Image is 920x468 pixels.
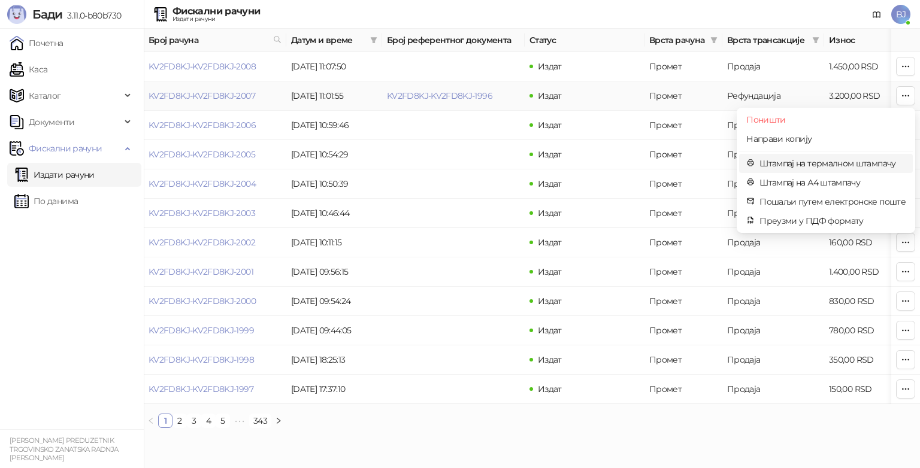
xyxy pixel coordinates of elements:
td: [DATE] 18:25:13 [286,345,382,375]
a: 343 [250,414,271,427]
span: Издат [538,296,562,306]
span: Направи копију [746,132,906,145]
td: [DATE] 09:56:15 [286,257,382,287]
li: 4 [201,414,216,428]
span: Поништи [746,113,906,126]
li: Следећих 5 Страна [230,414,249,428]
span: right [275,417,282,424]
td: 350,00 RSD [824,345,908,375]
td: KV2FD8KJ-KV2FD8KJ-1998 [144,345,286,375]
a: KV2FD8KJ-KV2FD8KJ-2002 [149,237,255,248]
span: Издат [538,325,562,336]
span: Преузми у ПДФ формату [759,214,906,227]
a: KV2FD8KJ-KV2FD8KJ-2004 [149,178,256,189]
span: filter [812,37,819,44]
td: Промет [644,316,722,345]
li: Претходна страна [144,414,158,428]
td: Продаја [722,111,824,140]
img: Logo [7,5,26,24]
span: Пошаљи путем електронске поште [759,195,906,208]
td: KV2FD8KJ-KV2FD8KJ-1999 [144,316,286,345]
span: Издат [538,120,562,130]
span: ••• [230,414,249,428]
a: KV2FD8KJ-KV2FD8KJ-1999 [149,325,254,336]
small: [PERSON_NAME] PREDUZETNIK TRGOVINSKO ZANATSKA RADNJA [PERSON_NAME] [10,436,118,462]
a: KV2FD8KJ-KV2FD8KJ-2001 [149,266,253,277]
a: Каса [10,57,47,81]
td: KV2FD8KJ-KV2FD8KJ-1997 [144,375,286,404]
td: KV2FD8KJ-KV2FD8KJ-2000 [144,287,286,316]
td: 830,00 RSD [824,287,908,316]
span: Штампај на термалном штампачу [759,157,906,170]
td: Промет [644,111,722,140]
td: [DATE] 17:37:10 [286,375,382,404]
li: 5 [216,414,230,428]
td: Промет [644,228,722,257]
span: Каталог [29,84,61,108]
a: Почетна [10,31,63,55]
a: KV2FD8KJ-KV2FD8KJ-2003 [149,208,255,218]
td: Промет [644,257,722,287]
td: KV2FD8KJ-KV2FD8KJ-2004 [144,169,286,199]
span: Бади [32,7,62,22]
a: KV2FD8KJ-KV2FD8KJ-1998 [149,354,254,365]
a: 3 [187,414,201,427]
td: Промет [644,199,722,228]
td: Продаја [722,316,824,345]
td: Промет [644,140,722,169]
span: filter [370,37,377,44]
td: KV2FD8KJ-KV2FD8KJ-2006 [144,111,286,140]
div: Издати рачуни [172,16,260,22]
td: Рефундација [722,81,824,111]
span: Издат [538,354,562,365]
span: left [147,417,155,424]
li: 1 [158,414,172,428]
td: KV2FD8KJ-KV2FD8KJ-2008 [144,52,286,81]
th: Врста рачуна [644,29,722,52]
span: filter [710,37,718,44]
span: filter [810,31,822,49]
td: Продаја [722,257,824,287]
span: Издат [538,90,562,101]
td: [DATE] 10:54:29 [286,140,382,169]
td: KV2FD8KJ-KV2FD8KJ-2007 [144,81,286,111]
a: 2 [173,414,186,427]
td: [DATE] 10:50:39 [286,169,382,199]
td: Продаја [722,287,824,316]
span: Врста трансакције [727,34,807,47]
th: Број референтног документа [382,29,525,52]
td: Промет [644,169,722,199]
td: 150,00 RSD [824,375,908,404]
span: Издат [538,384,562,394]
span: Износ [829,34,891,47]
th: Врста трансакције [722,29,824,52]
td: 160,00 RSD [824,228,908,257]
td: 780,00 RSD [824,316,908,345]
a: KV2FD8KJ-KV2FD8KJ-1996 [387,90,492,101]
td: [DATE] 11:01:55 [286,81,382,111]
li: 2 [172,414,187,428]
li: Следећа страна [271,414,286,428]
span: filter [708,31,720,49]
span: Врста рачуна [649,34,706,47]
td: 1.400,00 RSD [824,257,908,287]
a: Издати рачуни [14,163,95,187]
a: KV2FD8KJ-KV2FD8KJ-2006 [149,120,256,130]
span: 3.11.0-b80b730 [62,10,121,21]
span: Документи [29,110,74,134]
span: Фискални рачуни [29,136,102,160]
a: KV2FD8KJ-KV2FD8KJ-2000 [149,296,256,306]
td: [DATE] 09:44:05 [286,316,382,345]
a: Документација [867,5,886,24]
td: [DATE] 10:46:44 [286,199,382,228]
td: [DATE] 09:54:24 [286,287,382,316]
td: [DATE] 10:11:15 [286,228,382,257]
a: 4 [202,414,215,427]
td: Продаја [722,140,824,169]
td: Продаја [722,228,824,257]
td: [DATE] 11:07:50 [286,52,382,81]
a: KV2FD8KJ-KV2FD8KJ-2008 [149,61,256,72]
td: 1.450,00 RSD [824,52,908,81]
span: filter [368,31,380,49]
